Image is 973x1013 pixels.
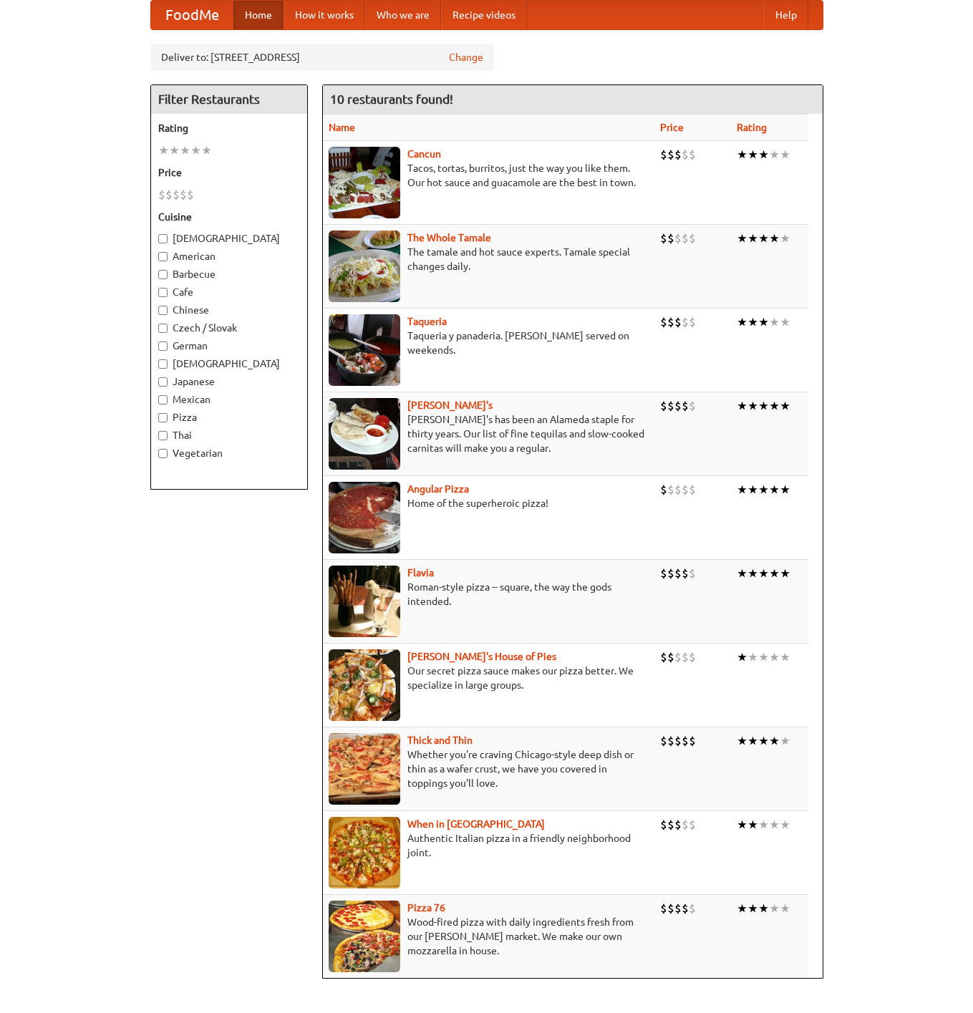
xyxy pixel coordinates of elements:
label: Chinese [158,303,300,317]
li: $ [660,901,667,916]
img: taqueria.jpg [329,314,400,386]
li: $ [660,398,667,414]
li: $ [158,187,165,203]
li: $ [660,566,667,581]
li: ★ [747,817,758,833]
li: ★ [769,231,780,246]
li: ★ [747,733,758,749]
li: $ [682,231,689,246]
label: Cafe [158,285,300,299]
a: Name [329,122,355,133]
label: Barbecue [158,267,300,281]
li: $ [682,566,689,581]
input: American [158,252,168,261]
li: ★ [747,314,758,330]
li: ★ [180,142,190,158]
li: $ [674,231,682,246]
p: Our secret pizza sauce makes our pizza better. We specialize in large groups. [329,664,649,692]
li: $ [660,817,667,833]
li: $ [689,817,696,833]
li: ★ [737,566,747,581]
img: pizza76.jpg [329,901,400,972]
li: $ [180,187,187,203]
label: [DEMOGRAPHIC_DATA] [158,357,300,371]
p: The tamale and hot sauce experts. Tamale special changes daily. [329,245,649,273]
li: ★ [780,649,790,665]
li: ★ [737,901,747,916]
li: ★ [758,231,769,246]
li: $ [682,649,689,665]
li: ★ [758,314,769,330]
li: $ [689,314,696,330]
a: The Whole Tamale [407,232,491,243]
a: Angular Pizza [407,483,469,495]
li: ★ [780,147,790,163]
a: Flavia [407,567,434,578]
li: $ [667,314,674,330]
li: $ [173,187,180,203]
li: ★ [158,142,169,158]
li: $ [674,901,682,916]
li: $ [660,314,667,330]
a: Thick and Thin [407,735,473,746]
p: Home of the superheroic pizza! [329,496,649,510]
a: [PERSON_NAME]'s House of Pies [407,651,556,662]
a: How it works [284,1,365,29]
li: ★ [758,817,769,833]
p: Wood-fired pizza with daily ingredients fresh from our [PERSON_NAME] market. We make our own mozz... [329,915,649,958]
li: ★ [758,398,769,414]
li: $ [689,901,696,916]
li: $ [667,566,674,581]
a: Pizza 76 [407,902,445,913]
li: $ [674,482,682,498]
label: American [158,249,300,263]
li: ★ [769,147,780,163]
a: Help [764,1,808,29]
label: German [158,339,300,353]
li: ★ [780,231,790,246]
a: Home [233,1,284,29]
li: ★ [747,649,758,665]
div: Deliver to: [STREET_ADDRESS] [150,44,494,70]
li: $ [674,649,682,665]
p: Roman-style pizza -- square, the way the gods intended. [329,580,649,609]
p: [PERSON_NAME]'s has been an Alameda staple for thirty years. Our list of fine tequilas and slow-c... [329,412,649,455]
label: Vegetarian [158,446,300,460]
li: $ [674,398,682,414]
li: ★ [747,147,758,163]
li: $ [689,566,696,581]
li: $ [689,649,696,665]
a: Cancun [407,148,441,160]
li: ★ [780,733,790,749]
li: ★ [780,817,790,833]
li: $ [667,231,674,246]
img: luigis.jpg [329,649,400,721]
li: $ [682,314,689,330]
h5: Price [158,165,300,180]
li: ★ [758,733,769,749]
input: German [158,341,168,351]
li: ★ [758,147,769,163]
a: [PERSON_NAME]'s [407,399,493,411]
li: ★ [737,482,747,498]
label: [DEMOGRAPHIC_DATA] [158,231,300,246]
li: $ [674,147,682,163]
li: $ [682,733,689,749]
li: ★ [758,901,769,916]
li: $ [660,649,667,665]
li: $ [689,231,696,246]
li: $ [689,733,696,749]
b: Taqueria [407,316,447,327]
input: Japanese [158,377,168,387]
img: wholetamale.jpg [329,231,400,302]
li: ★ [747,901,758,916]
li: ★ [769,817,780,833]
h5: Rating [158,121,300,135]
li: ★ [190,142,201,158]
li: ★ [780,901,790,916]
li: ★ [769,482,780,498]
li: ★ [747,566,758,581]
